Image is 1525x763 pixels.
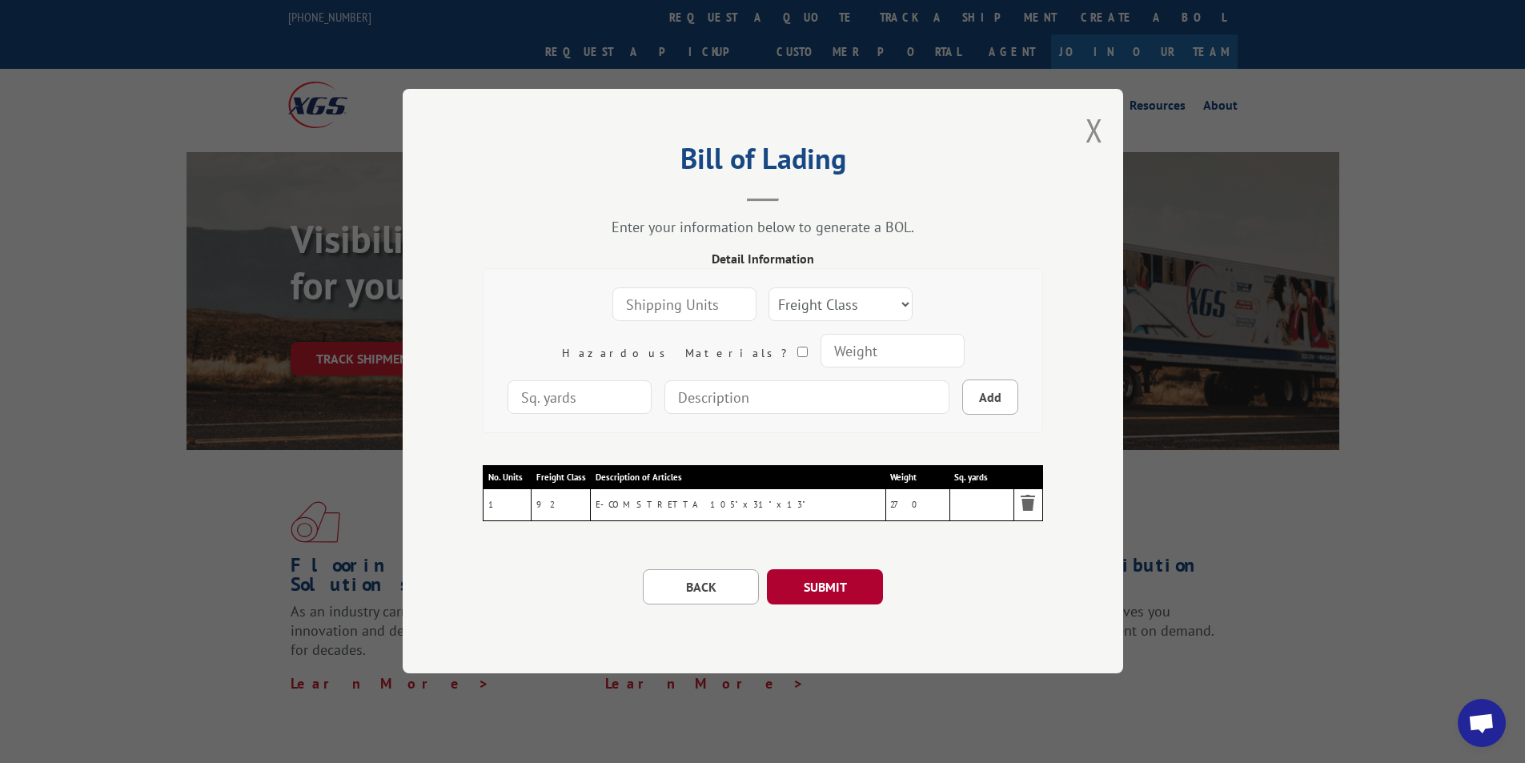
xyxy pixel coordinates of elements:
div: Enter your information below to generate a BOL. [483,218,1043,236]
th: Weight [885,466,949,489]
th: Description of Articles [590,466,885,489]
td: 92 [531,489,590,522]
input: Sq. yards [508,380,652,414]
button: BACK [643,570,759,605]
td: 1 [483,489,531,522]
td: 270 [885,489,949,522]
label: Hazardous Materials? [561,346,807,360]
input: Shipping Units [612,287,756,321]
div: Open chat [1458,699,1506,747]
th: Freight Class [531,466,590,489]
input: Hazardous Materials? [797,347,807,357]
div: Detail Information [483,249,1043,268]
button: Add [962,379,1018,415]
button: Close modal [1086,109,1103,151]
td: E-COM STRETTA 105" x 31" x 13" [590,489,885,522]
h2: Bill of Lading [483,147,1043,178]
img: Remove item [1018,494,1037,513]
input: Description [664,380,949,414]
button: SUBMIT [767,570,883,605]
th: Sq. yards [949,466,1013,489]
th: No. Units [483,466,531,489]
input: Weight [820,334,964,367]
